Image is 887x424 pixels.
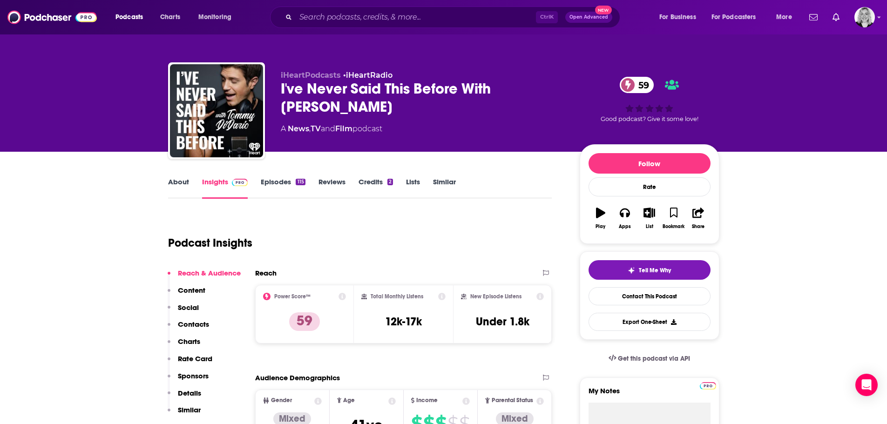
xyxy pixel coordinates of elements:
span: Parental Status [492,397,533,404]
div: 2 [387,179,393,185]
span: 59 [629,77,654,93]
span: , [309,124,311,133]
a: Show notifications dropdown [806,9,821,25]
button: Follow [589,153,711,174]
img: I've Never Said This Before With Tommy DiDario [170,64,263,157]
button: open menu [770,10,804,25]
button: Social [168,303,199,320]
div: Share [692,224,704,229]
button: open menu [705,10,770,25]
span: New [595,6,612,14]
button: Contacts [168,320,209,337]
button: Bookmark [662,202,686,235]
p: Reach & Audience [178,269,241,277]
div: Apps [619,224,631,229]
span: Gender [271,397,292,404]
button: Sponsors [168,371,209,389]
a: Similar [433,177,456,199]
a: Pro website [700,381,716,390]
button: List [637,202,661,235]
button: Open AdvancedNew [565,12,612,23]
span: Ctrl K [536,11,558,23]
a: Episodes115 [261,177,305,199]
span: For Business [659,11,696,24]
h2: New Episode Listens [470,293,521,300]
button: Share [686,202,710,235]
p: Content [178,286,205,295]
a: Charts [154,10,186,25]
button: Play [589,202,613,235]
button: tell me why sparkleTell Me Why [589,260,711,280]
a: Lists [406,177,420,199]
p: Contacts [178,320,209,329]
span: Monitoring [198,11,231,24]
p: Social [178,303,199,312]
span: Podcasts [115,11,143,24]
span: More [776,11,792,24]
p: Details [178,389,201,397]
a: About [168,177,189,199]
p: Similar [178,405,201,414]
p: Charts [178,337,200,346]
a: InsightsPodchaser Pro [202,177,248,199]
span: Open Advanced [569,15,608,20]
div: 115 [296,179,305,185]
p: Rate Card [178,354,212,363]
p: Sponsors [178,371,209,380]
img: User Profile [854,7,875,27]
button: Reach & Audience [168,269,241,286]
button: Export One-Sheet [589,313,711,331]
a: 59 [620,77,654,93]
h2: Audience Demographics [255,373,340,382]
div: Play [596,224,605,229]
div: A podcast [281,123,382,135]
div: Open Intercom Messenger [855,374,878,396]
a: TV [311,124,321,133]
span: Logged in as cmaur0218 [854,7,875,27]
a: News [288,124,309,133]
img: Podchaser Pro [700,382,716,390]
button: Apps [613,202,637,235]
a: iHeartRadio [346,71,393,80]
a: Get this podcast via API [601,347,698,370]
button: Content [168,286,205,303]
span: Good podcast? Give it some love! [601,115,698,122]
span: Get this podcast via API [618,355,690,363]
h1: Podcast Insights [168,236,252,250]
img: Podchaser - Follow, Share and Rate Podcasts [7,8,97,26]
h3: 12k-17k [385,315,422,329]
div: 59Good podcast? Give it some love! [580,71,719,128]
a: Film [335,124,352,133]
h2: Total Monthly Listens [371,293,423,300]
p: 59 [289,312,320,331]
h2: Reach [255,269,277,277]
span: and [321,124,335,133]
button: open menu [192,10,244,25]
div: List [646,224,653,229]
a: Show notifications dropdown [829,9,843,25]
button: Charts [168,337,200,354]
img: tell me why sparkle [628,267,635,274]
button: open menu [653,10,708,25]
button: Rate Card [168,354,212,371]
label: My Notes [589,386,711,403]
button: Show profile menu [854,7,875,27]
img: Podchaser Pro [232,179,248,186]
span: Tell Me Why [639,267,671,274]
span: Charts [160,11,180,24]
h2: Power Score™ [274,293,311,300]
button: open menu [109,10,155,25]
button: Details [168,389,201,406]
span: For Podcasters [711,11,756,24]
div: Bookmark [663,224,684,229]
span: iHeartPodcasts [281,71,341,80]
div: Search podcasts, credits, & more... [279,7,629,28]
span: Income [416,397,438,404]
a: Credits2 [359,177,393,199]
input: Search podcasts, credits, & more... [296,10,536,25]
a: Reviews [318,177,345,199]
h3: Under 1.8k [476,315,529,329]
div: Rate [589,177,711,196]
